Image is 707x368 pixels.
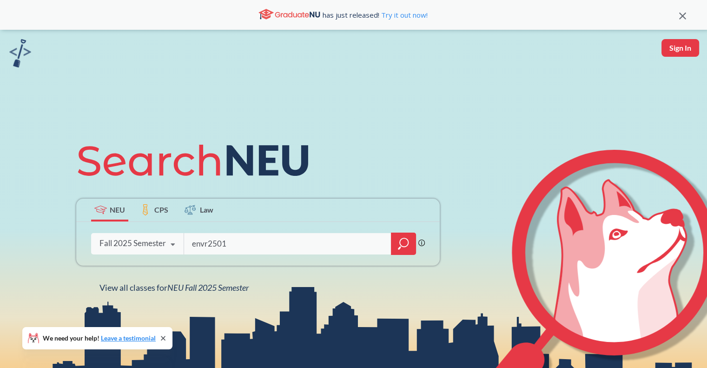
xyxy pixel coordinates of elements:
[191,234,384,254] input: Class, professor, course number, "phrase"
[9,39,31,70] a: sandbox logo
[379,10,428,20] a: Try it out now!
[110,204,125,215] span: NEU
[167,282,249,293] span: NEU Fall 2025 Semester
[9,39,31,67] img: sandbox logo
[43,335,156,341] span: We need your help!
[101,334,156,342] a: Leave a testimonial
[99,238,166,248] div: Fall 2025 Semester
[99,282,249,293] span: View all classes for
[323,10,428,20] span: has just released!
[391,233,416,255] div: magnifying glass
[661,39,699,57] button: Sign In
[154,204,168,215] span: CPS
[398,237,409,250] svg: magnifying glass
[200,204,213,215] span: Law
